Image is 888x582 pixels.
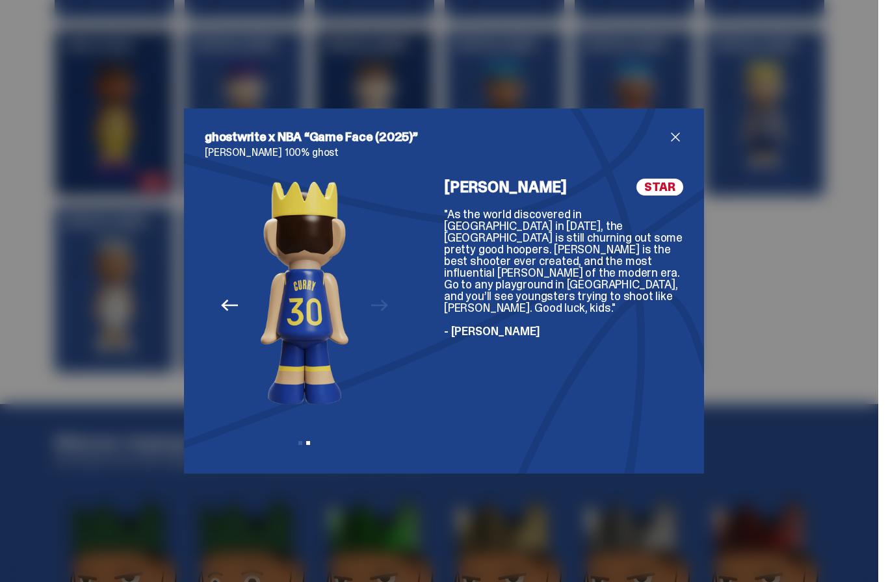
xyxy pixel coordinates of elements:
[444,179,567,195] h4: [PERSON_NAME]
[444,323,540,339] span: - [PERSON_NAME]
[205,129,668,145] h2: ghostwrite x NBA “Game Face (2025)”
[298,441,302,445] button: View slide 1
[215,291,244,320] button: Previous
[205,147,683,158] p: [PERSON_NAME] 100% ghost
[444,209,683,337] div: "As the world discovered in [GEOGRAPHIC_DATA] in [DATE], the [GEOGRAPHIC_DATA] is still churning ...
[636,179,683,196] span: STAR
[668,129,683,145] button: close
[306,441,310,445] button: View slide 2
[261,179,348,408] img: NBA%20Game%20Face%20-%20Website%20Archive.307.png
